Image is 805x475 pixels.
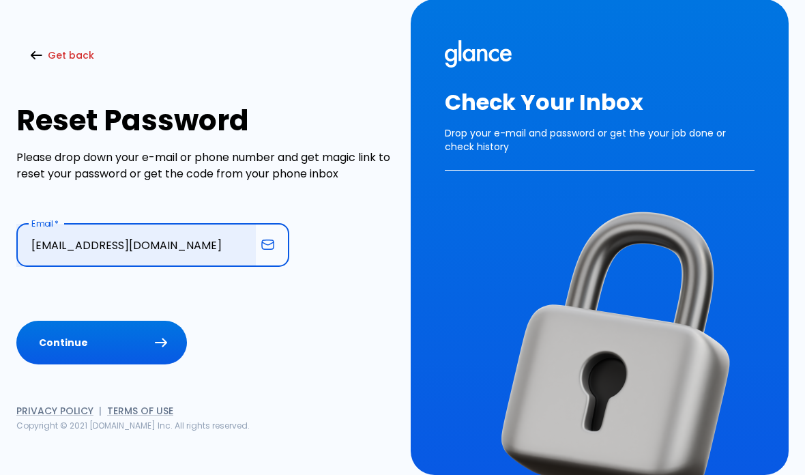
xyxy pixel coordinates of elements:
button: Get back [16,42,111,70]
a: Terms of Use [107,404,173,418]
span: | [99,404,102,418]
p: Please drop down your e-mail or phone number and get magic link to reset your password or get the... [16,149,394,182]
button: Continue [16,321,187,365]
input: ahmed@clinic.com [16,224,256,267]
label: Email [31,218,59,229]
p: Drop your e-mail and password or get the your job done or check history [445,115,755,171]
a: Privacy Policy [16,404,93,418]
span: Copyright © 2021 [DOMAIN_NAME] Inc. All rights reserved. [16,420,250,431]
h1: Reset Password [16,104,394,137]
h2: Check Your Inbox [445,89,755,115]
